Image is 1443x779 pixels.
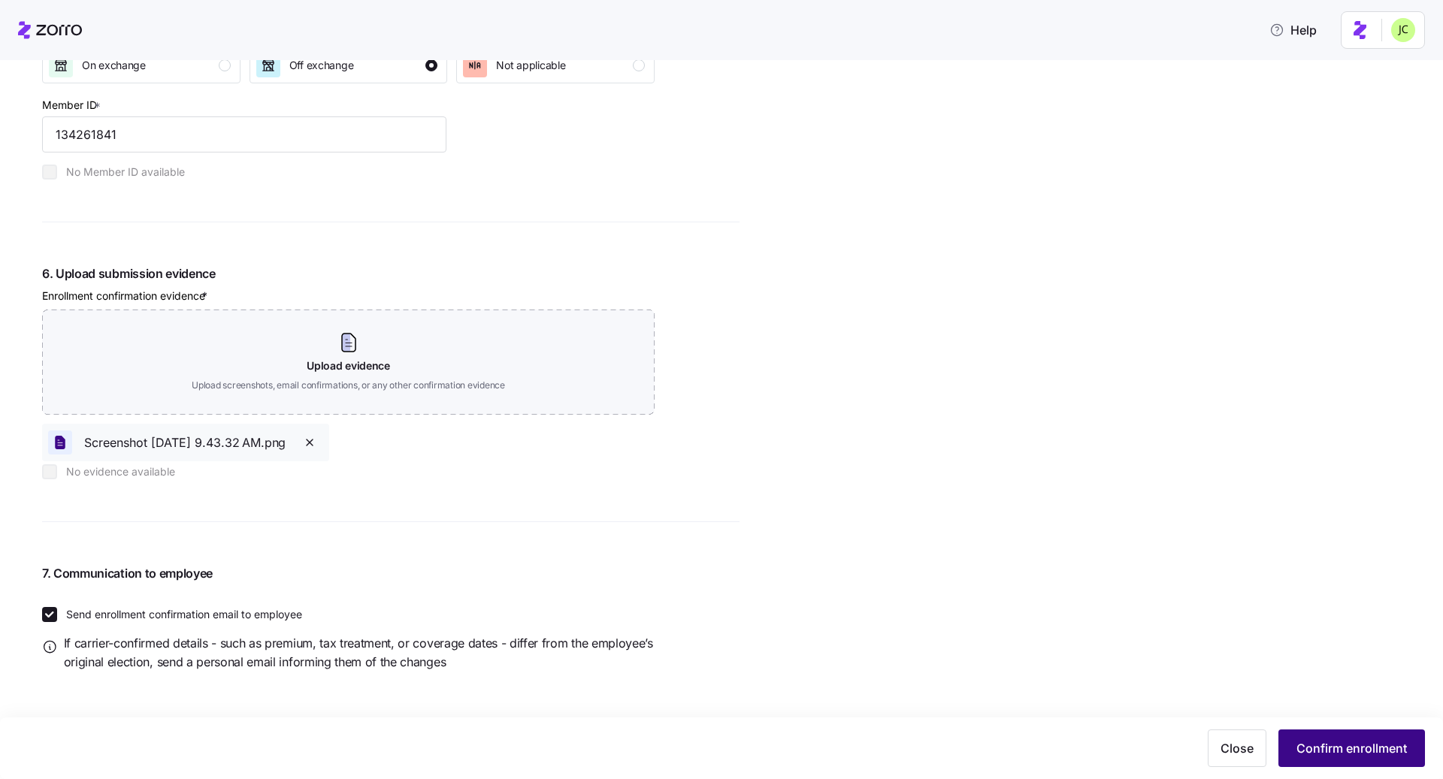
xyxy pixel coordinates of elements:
[57,165,185,180] label: No Member ID available
[1278,729,1425,767] button: Confirm enrollment
[289,58,354,73] span: Off exchange
[82,58,146,73] span: On exchange
[42,264,655,283] span: 6. Upload submission evidence
[496,58,565,73] span: Not applicable
[42,564,655,583] span: 7. Communication to employee
[1391,18,1415,42] img: 0d5040ea9766abea509702906ec44285
[42,288,210,304] label: Enrollment confirmation evidence
[42,97,104,113] label: Member ID
[1257,15,1329,45] button: Help
[265,433,286,452] span: png
[84,433,265,452] span: Screenshot [DATE] 9.43.32 AM.
[64,634,655,672] span: If carrier-confirmed details - such as premium, tax treatment, or coverage dates - differ from th...
[1269,21,1317,39] span: Help
[1296,739,1407,757] span: Confirm enrollment
[1208,729,1266,767] button: Close
[57,607,302,622] label: Send enrollment confirmation email to employee
[42,116,446,152] input: Type Member ID
[57,464,175,479] label: No evidence available
[1221,739,1254,757] span: Close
